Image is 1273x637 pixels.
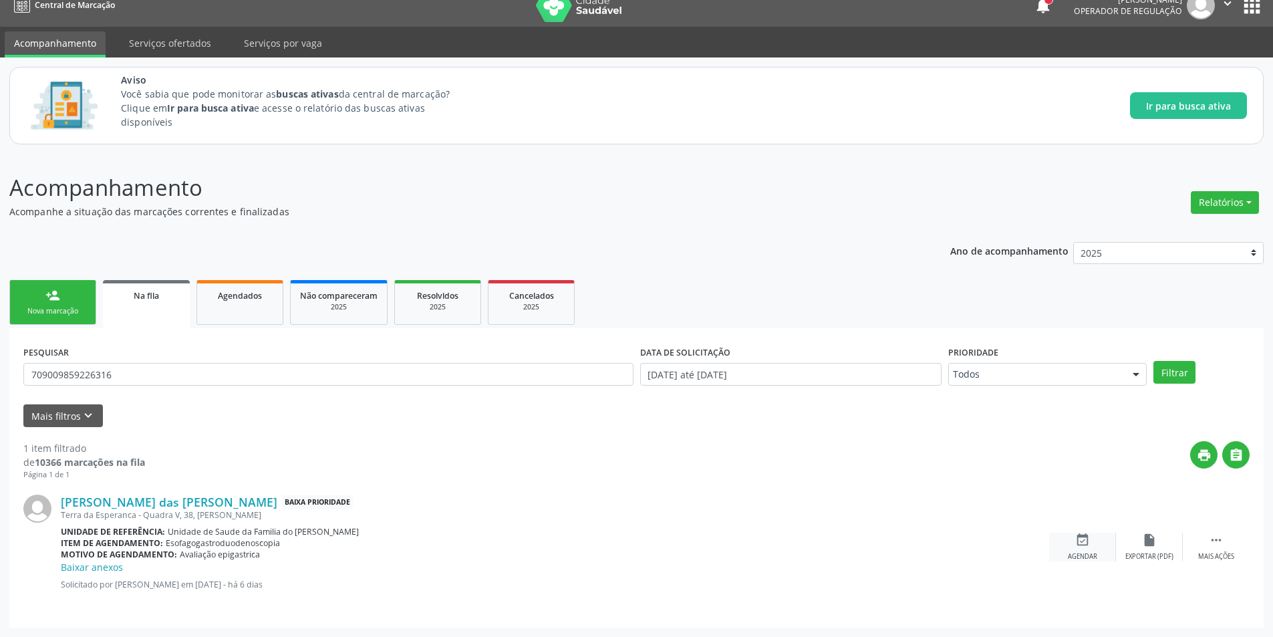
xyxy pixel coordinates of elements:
[23,363,633,386] input: Nome, CNS
[1125,552,1173,561] div: Exportar (PDF)
[640,342,730,363] label: DATA DE SOLICITAÇÃO
[61,549,177,560] b: Motivo de agendamento:
[417,290,458,301] span: Resolvidos
[61,526,165,537] b: Unidade de referência:
[1153,361,1195,384] button: Filtrar
[498,302,565,312] div: 2025
[300,290,378,301] span: Não compareceram
[121,87,474,129] p: Você sabia que pode monitorar as da central de marcação? Clique em e acesse o relatório das busca...
[81,408,96,423] i: keyboard_arrow_down
[35,456,145,469] strong: 10366 marcações na fila
[953,368,1119,381] span: Todos
[26,76,102,136] img: Imagem de CalloutCard
[1146,99,1231,113] span: Ir para busca ativa
[166,537,280,549] span: Esofagogastroduodenoscopia
[404,302,471,312] div: 2025
[9,171,887,205] p: Acompanhamento
[23,495,51,523] img: img
[300,302,378,312] div: 2025
[23,342,69,363] label: PESQUISAR
[950,242,1069,259] p: Ano de acompanhamento
[120,31,221,55] a: Serviços ofertados
[1198,552,1234,561] div: Mais ações
[134,290,159,301] span: Na fila
[948,342,998,363] label: Prioridade
[5,31,106,57] a: Acompanhamento
[1075,533,1090,547] i: event_available
[23,404,103,428] button: Mais filtroskeyboard_arrow_down
[1142,533,1157,547] i: insert_drive_file
[168,526,359,537] span: Unidade de Saude da Familia do [PERSON_NAME]
[1074,5,1182,17] span: Operador de regulação
[180,549,260,560] span: Avaliação epigastrica
[167,102,254,114] strong: Ir para busca ativa
[23,469,145,481] div: Página 1 de 1
[1209,533,1224,547] i: 
[218,290,262,301] span: Agendados
[61,495,277,509] a: [PERSON_NAME] das [PERSON_NAME]
[61,537,163,549] b: Item de agendamento:
[19,306,86,316] div: Nova marcação
[61,509,1049,521] div: Terra da Esperanca - Quadra V, 38, [PERSON_NAME]
[9,205,887,219] p: Acompanhe a situação das marcações correntes e finalizadas
[23,455,145,469] div: de
[276,88,338,100] strong: buscas ativas
[1229,448,1244,463] i: 
[282,495,353,509] span: Baixa Prioridade
[61,561,123,574] a: Baixar anexos
[1068,552,1097,561] div: Agendar
[1222,441,1250,469] button: 
[23,441,145,455] div: 1 item filtrado
[45,288,60,303] div: person_add
[1130,92,1247,119] button: Ir para busca ativa
[235,31,331,55] a: Serviços por vaga
[640,363,942,386] input: Selecione um intervalo
[61,579,1049,590] p: Solicitado por [PERSON_NAME] em [DATE] - há 6 dias
[1197,448,1212,463] i: print
[509,290,554,301] span: Cancelados
[121,73,474,87] span: Aviso
[1190,441,1218,469] button: print
[1191,191,1259,214] button: Relatórios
